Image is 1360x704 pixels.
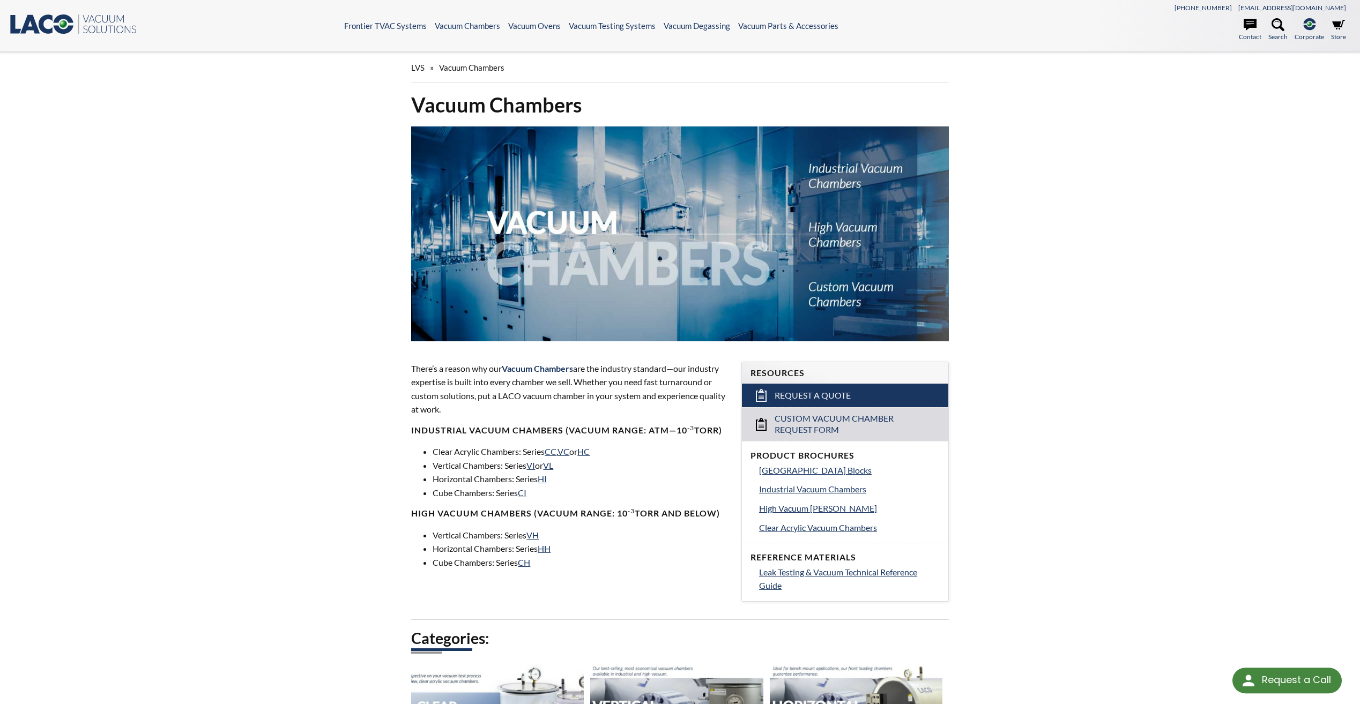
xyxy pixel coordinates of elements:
span: Vacuum Chambers [439,63,504,72]
a: HC [577,446,590,456]
sup: -3 [687,424,694,432]
li: Horizontal Chambers: Series [433,542,729,556]
span: Corporate [1295,32,1324,42]
span: Leak Testing & Vacuum Technical Reference Guide [759,567,917,591]
span: Clear Acrylic Vacuum Chambers [759,522,877,533]
a: VL [543,460,553,470]
div: » [411,53,948,83]
a: CI [518,488,526,498]
h4: Industrial Vacuum Chambers (vacuum range: atm—10 Torr) [411,425,729,436]
a: Vacuum Parts & Accessories [738,21,838,31]
a: VC [558,446,569,456]
p: There’s a reason why our are the industry standard—our industry expertise is built into every cha... [411,362,729,416]
span: [GEOGRAPHIC_DATA] Blocks [759,465,872,475]
li: Horizontal Chambers: Series [433,472,729,486]
a: CC [545,446,556,456]
img: Vacuum Chambers [411,126,948,341]
sup: -3 [628,507,635,515]
a: Contact [1239,18,1261,42]
span: LVS [411,63,425,72]
li: Vertical Chambers: Series [433,528,729,542]
a: Custom Vacuum Chamber Request Form [742,407,948,441]
a: CH [518,557,530,567]
a: VI [526,460,535,470]
li: Cube Chambers: Series [433,556,729,570]
span: Custom Vacuum Chamber Request Form [775,413,919,436]
h4: High Vacuum Chambers (Vacuum range: 10 Torr and below) [411,508,729,519]
div: Request a Call [1262,668,1331,692]
h4: Resources [750,368,940,379]
a: High Vacuum [PERSON_NAME] [759,501,940,515]
li: Cube Chambers: Series [433,486,729,500]
a: VH [526,530,539,540]
a: HI [538,474,547,484]
span: High Vacuum [PERSON_NAME] [759,503,877,513]
span: Request a Quote [775,390,851,401]
h1: Vacuum Chambers [411,92,948,118]
a: [EMAIL_ADDRESS][DOMAIN_NAME] [1238,4,1346,12]
span: Vacuum Chambers [502,363,573,373]
li: Clear Acrylic Chambers: Series , or [433,445,729,459]
li: Vertical Chambers: Series or [433,459,729,473]
a: Search [1268,18,1288,42]
a: Vacuum Testing Systems [569,21,656,31]
h4: Reference Materials [750,552,940,563]
a: Store [1331,18,1346,42]
a: Vacuum Degassing [664,21,730,31]
h2: Categories: [411,628,948,648]
a: Vacuum Ovens [508,21,561,31]
a: [GEOGRAPHIC_DATA] Blocks [759,463,940,477]
a: HH [538,543,551,553]
a: Request a Quote [742,384,948,407]
a: Clear Acrylic Vacuum Chambers [759,521,940,535]
a: Industrial Vacuum Chambers [759,482,940,496]
div: Request a Call [1232,668,1342,693]
span: Industrial Vacuum Chambers [759,484,866,494]
h4: Product Brochures [750,450,940,461]
a: Frontier TVAC Systems [344,21,427,31]
a: Leak Testing & Vacuum Technical Reference Guide [759,565,940,593]
a: Vacuum Chambers [435,21,500,31]
img: round button [1240,672,1257,689]
a: [PHONE_NUMBER] [1175,4,1232,12]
